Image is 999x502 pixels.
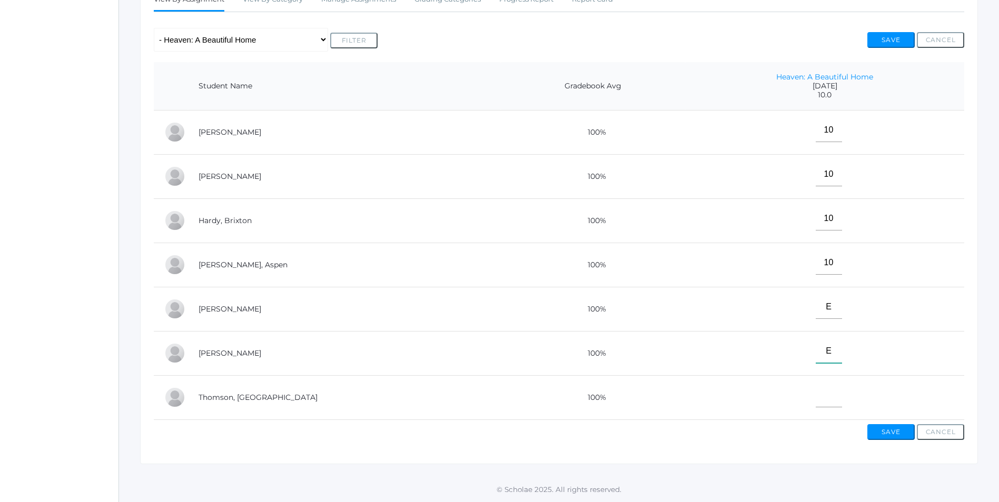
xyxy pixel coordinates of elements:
[164,166,185,187] div: Nolan Gagen
[696,91,954,99] span: 10.0
[199,216,252,225] a: Hardy, Brixton
[164,210,185,231] div: Brixton Hardy
[917,32,964,48] button: Cancel
[164,122,185,143] div: Abigail Backstrom
[501,154,685,198] td: 100%
[164,343,185,364] div: Elias Lehman
[199,304,261,314] a: [PERSON_NAME]
[501,62,685,111] th: Gradebook Avg
[776,72,873,82] a: Heaven: A Beautiful Home
[917,424,964,440] button: Cancel
[501,110,685,154] td: 100%
[199,127,261,137] a: [PERSON_NAME]
[199,393,318,402] a: Thomson, [GEOGRAPHIC_DATA]
[867,32,915,48] button: Save
[188,62,501,111] th: Student Name
[199,172,261,181] a: [PERSON_NAME]
[501,331,685,375] td: 100%
[199,348,261,358] a: [PERSON_NAME]
[501,287,685,331] td: 100%
[501,243,685,287] td: 100%
[330,33,378,48] button: Filter
[119,484,999,495] p: © Scholae 2025. All rights reserved.
[501,198,685,243] td: 100%
[199,260,288,269] a: [PERSON_NAME], Aspen
[501,375,685,419] td: 100%
[867,424,915,440] button: Save
[164,387,185,408] div: Everest Thomson
[164,298,185,319] div: Nico Hurley
[164,254,185,275] div: Aspen Hemingway
[696,82,954,91] span: [DATE]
